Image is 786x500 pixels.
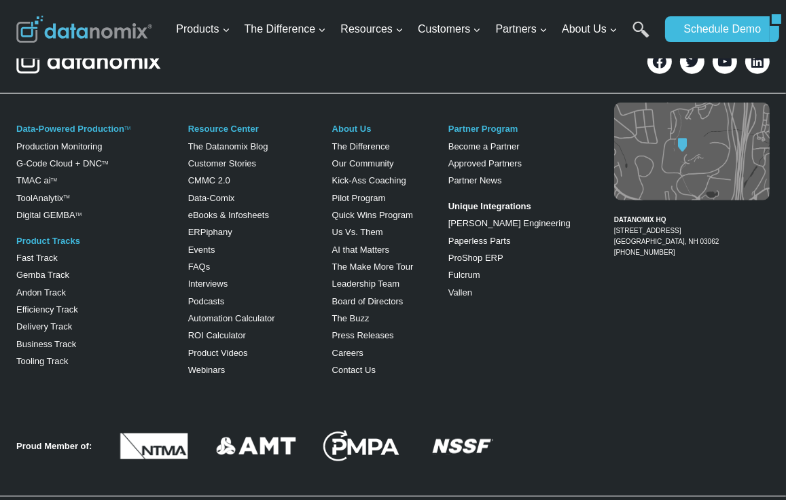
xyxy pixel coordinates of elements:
span: About Us [562,20,618,38]
a: Approved Partners [448,158,522,168]
a: The Buzz [332,313,370,323]
a: Careers [332,348,363,358]
a: Fulcrum [448,270,480,280]
a: Press Releases [332,330,394,340]
a: Data-Comix [188,193,235,203]
img: Datanomix Logo [16,44,166,74]
a: Partner Program [448,124,518,134]
strong: Proud Member of: [16,441,92,451]
a: Schedule Demo [665,16,770,42]
a: Resource Center [188,124,259,134]
a: Become a Partner [448,141,520,151]
a: The Datanomix Blog [188,141,268,151]
a: [PERSON_NAME] Engineering [448,218,571,228]
a: FAQs [188,262,211,272]
a: Kick-Ass Coaching [332,175,406,185]
a: ROI Calculator [188,330,246,340]
a: Automation Calculator [188,313,275,323]
a: Search [632,21,649,52]
a: Fast Track [16,253,58,263]
a: Production Monitoring [16,141,102,151]
a: Board of Directors [332,296,404,306]
nav: Primary Navigation [171,7,658,52]
a: Product Tracks [16,236,80,246]
a: Interviews [188,279,228,289]
a: [STREET_ADDRESS][GEOGRAPHIC_DATA], NH 03062 [614,227,719,245]
a: Quick Wins Program [332,210,413,220]
a: Business Track [16,339,76,349]
a: Partner News [448,175,502,185]
a: Data-Powered Production [16,124,124,134]
a: Us Vs. Them [332,227,383,237]
a: ERPiphany [188,227,232,237]
a: G-Code Cloud + DNCTM [16,158,108,168]
a: Webinars [188,365,226,375]
a: About Us [332,124,372,134]
a: Contact Us [332,365,376,375]
a: eBooks & Infosheets [188,210,269,220]
a: Andon Track [16,287,66,298]
strong: Unique Integrations [448,201,531,211]
a: TMAC aiTM [16,175,57,185]
a: ToolAnalytix [16,193,63,203]
a: CMMC 2.0 [188,175,230,185]
a: TM [63,194,69,199]
a: Product Videos [188,348,248,358]
a: Gemba Track [16,270,69,280]
span: Partners [496,20,548,38]
strong: DATANOMIX HQ [614,216,666,224]
sup: TM [75,212,82,217]
figcaption: [PHONE_NUMBER] [614,204,770,258]
sup: TM [51,177,57,182]
a: AI that Matters [332,245,390,255]
a: ProShop ERP [448,253,503,263]
a: Podcasts [188,296,224,306]
a: Tooling Track [16,356,69,366]
span: Resources [340,20,403,38]
a: Vallen [448,287,472,298]
img: Datanomix map image [614,103,770,200]
span: Customers [418,20,481,38]
a: Delivery Track [16,321,72,332]
a: The Make More Tour [332,262,414,272]
a: The Difference [332,141,390,151]
span: The Difference [245,20,327,38]
a: Paperless Parts [448,236,511,246]
span: Products [176,20,230,38]
a: Digital GEMBATM [16,210,82,220]
a: Leadership Team [332,279,400,289]
img: Datanomix [16,16,152,43]
sup: TM [102,160,108,165]
a: Our Community [332,158,394,168]
a: Efficiency Track [16,304,78,315]
a: TM [124,126,130,130]
a: Customer Stories [188,158,256,168]
a: Pilot Program [332,193,386,203]
a: Events [188,245,215,255]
